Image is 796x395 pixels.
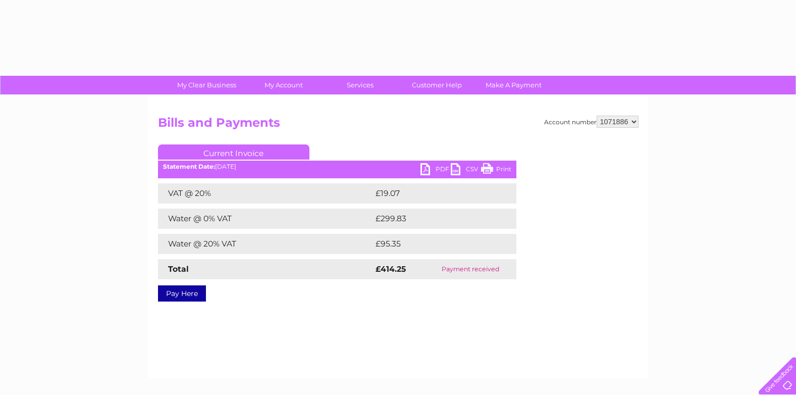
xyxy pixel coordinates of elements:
div: [DATE] [158,163,516,170]
a: Customer Help [395,76,479,94]
a: Pay Here [158,285,206,302]
td: Water @ 20% VAT [158,234,373,254]
td: Water @ 0% VAT [158,209,373,229]
h2: Bills and Payments [158,116,639,135]
a: My Account [242,76,325,94]
a: My Clear Business [165,76,248,94]
a: Make A Payment [472,76,555,94]
a: CSV [451,163,481,178]
div: Account number [544,116,639,128]
td: £95.35 [373,234,496,254]
td: £19.07 [373,183,495,204]
a: Services [319,76,402,94]
b: Statement Date: [163,163,215,170]
td: Payment received [424,259,516,279]
strong: Total [168,264,189,274]
strong: £414.25 [376,264,406,274]
td: VAT @ 20% [158,183,373,204]
a: PDF [420,163,451,178]
a: Current Invoice [158,144,309,160]
a: Print [481,163,511,178]
td: £299.83 [373,209,499,229]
